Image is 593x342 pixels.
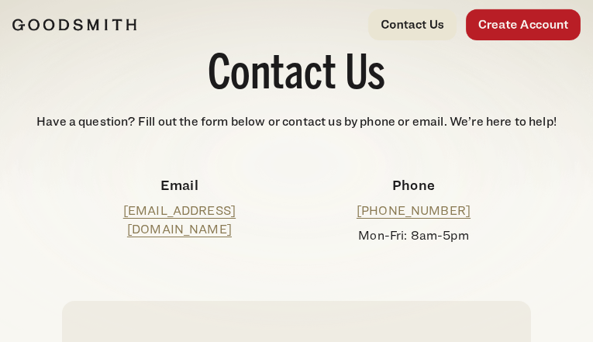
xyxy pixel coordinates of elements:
h4: Phone [309,174,518,195]
a: Contact Us [368,9,457,40]
img: Goodsmith [12,19,136,31]
a: Create Account [466,9,581,40]
a: [EMAIL_ADDRESS][DOMAIN_NAME] [123,203,236,237]
a: [PHONE_NUMBER] [357,203,471,218]
h4: Email [74,174,284,195]
p: Mon-Fri: 8am-5pm [309,226,518,245]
